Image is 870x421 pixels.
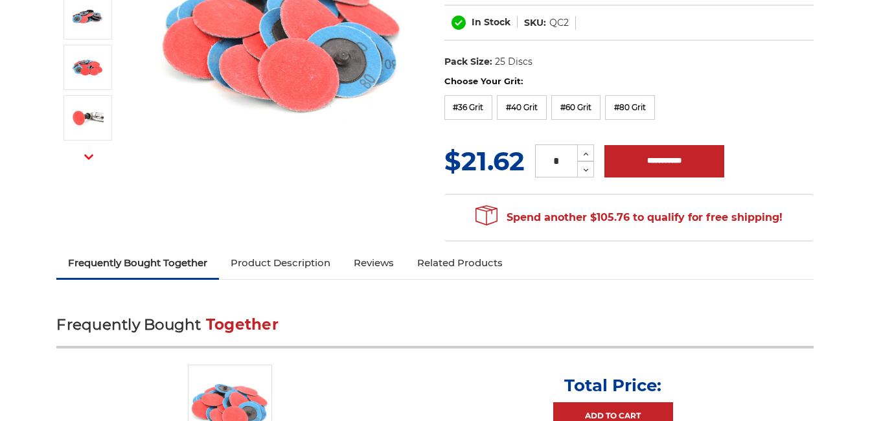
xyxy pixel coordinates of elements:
[549,16,569,30] dd: QC2
[495,55,532,69] dd: 25 Discs
[342,249,406,277] a: Reviews
[472,16,510,28] span: In Stock
[71,51,104,84] img: 2" Quick Change Ceramic Disc - 25 Pack
[564,375,661,396] p: Total Price:
[524,16,546,30] dt: SKU:
[219,249,342,277] a: Product Description
[73,143,104,171] button: Next
[56,315,201,334] span: Frequently Bought
[56,249,219,277] a: Frequently Bought Together
[475,211,783,223] span: Spend another $105.76 to qualify for free shipping!
[206,315,279,334] span: Together
[71,102,104,134] img: air die grinder quick change sanding disc
[71,1,104,33] img: 2" Quick Change Ceramic Disc - 25 Pack
[444,55,492,69] dt: Pack Size:
[444,75,814,88] label: Choose Your Grit:
[444,145,525,177] span: $21.62
[406,249,514,277] a: Related Products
